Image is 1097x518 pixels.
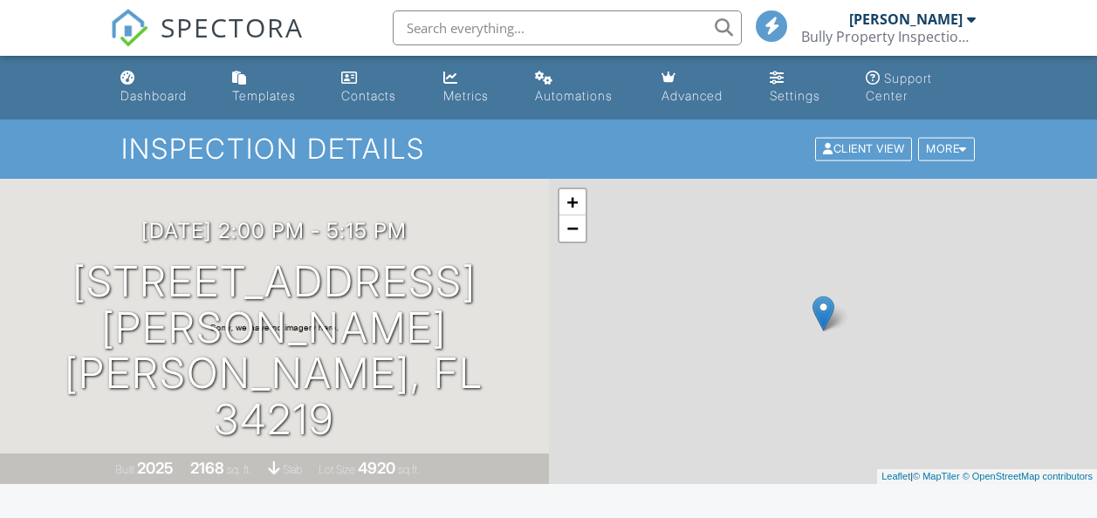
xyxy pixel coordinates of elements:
a: Zoom out [559,215,586,242]
div: Contacts [341,88,396,103]
a: © OpenStreetMap contributors [963,471,1093,481]
a: Dashboard [113,63,211,112]
div: Advanced [662,88,723,103]
input: Search everything... [393,10,742,45]
div: Automations [535,88,613,103]
span: sq.ft. [398,463,420,476]
a: Settings [763,63,845,112]
div: Metrics [443,88,489,103]
div: | [877,469,1097,484]
h1: Inspection Details [121,133,977,164]
a: SPECTORA [110,24,304,60]
span: Built [115,463,134,476]
div: Settings [770,88,820,103]
h1: [STREET_ADDRESS][PERSON_NAME] [PERSON_NAME], FL 34219 [28,259,521,443]
div: 2168 [190,459,224,477]
a: Leaflet [881,471,910,481]
h3: [DATE] 2:00 pm - 5:15 pm [141,219,407,242]
div: More [918,138,975,161]
img: The Best Home Inspection Software - Spectora [110,9,148,47]
a: Advanced [655,63,749,112]
a: Templates [225,63,320,112]
a: © MapTiler [913,471,960,481]
span: Lot Size [319,463,355,476]
span: SPECTORA [161,9,304,45]
div: Dashboard [120,88,187,103]
a: Support Center [859,63,984,112]
div: [PERSON_NAME] [849,10,963,28]
a: Metrics [436,63,513,112]
a: Client View [813,141,916,154]
div: 2025 [137,459,174,477]
div: 4920 [358,459,395,477]
a: Zoom in [559,189,586,215]
div: Support Center [866,71,932,103]
span: sq. ft. [227,463,251,476]
a: Automations (Basic) [528,63,641,112]
div: Client View [815,138,912,161]
span: slab [283,463,302,476]
a: Contacts [334,63,422,112]
div: Templates [232,88,296,103]
div: Bully Property Inspections LLC [801,28,976,45]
